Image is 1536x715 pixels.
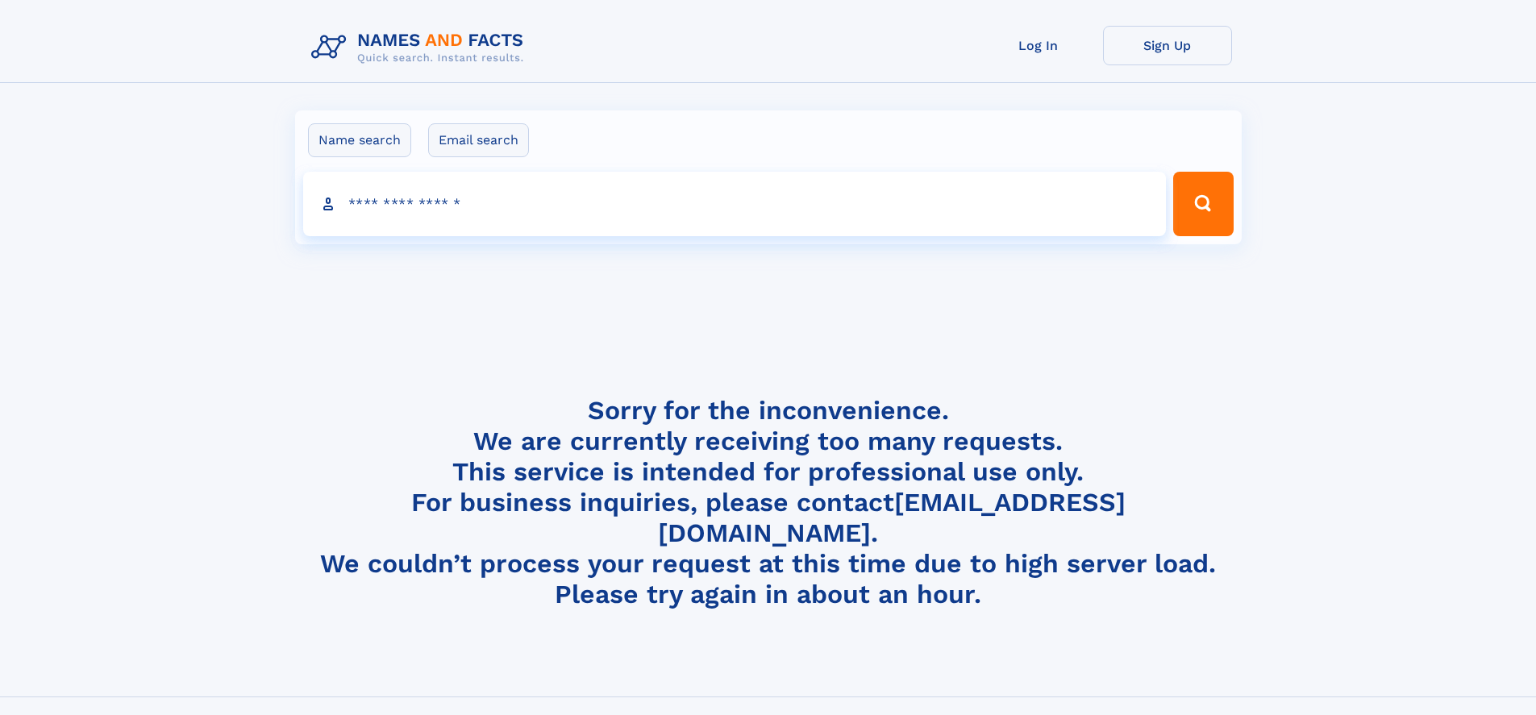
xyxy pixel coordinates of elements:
[305,26,537,69] img: Logo Names and Facts
[974,26,1103,65] a: Log In
[428,123,529,157] label: Email search
[308,123,411,157] label: Name search
[1173,172,1233,236] button: Search Button
[303,172,1167,236] input: search input
[305,395,1232,610] h4: Sorry for the inconvenience. We are currently receiving too many requests. This service is intend...
[1103,26,1232,65] a: Sign Up
[658,487,1126,548] a: [EMAIL_ADDRESS][DOMAIN_NAME]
